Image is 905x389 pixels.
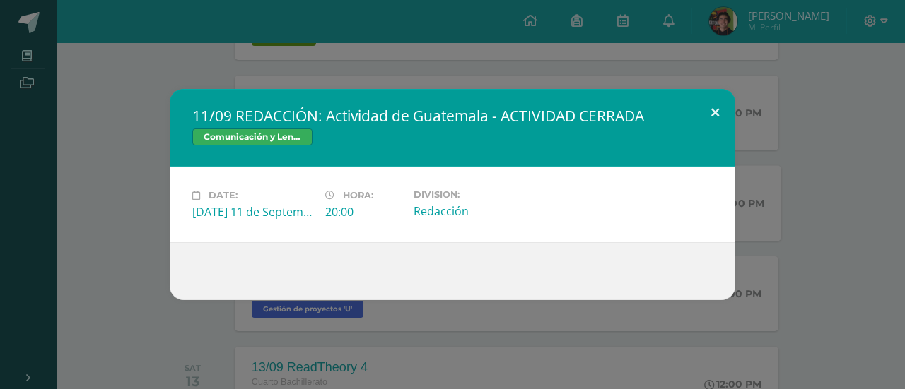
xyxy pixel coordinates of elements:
button: Close (Esc) [695,89,735,137]
div: Redacción [414,203,535,219]
span: Date: [209,190,238,201]
div: 20:00 [325,204,402,220]
span: Hora: [343,190,373,201]
h2: 11/09 REDACCIÓN: Actividad de Guatemala - ACTIVIDAD CERRADA [192,106,713,126]
span: Comunicación y Lenguaje [192,128,313,145]
label: Division: [414,189,535,200]
div: [DATE] 11 de September [192,204,314,220]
